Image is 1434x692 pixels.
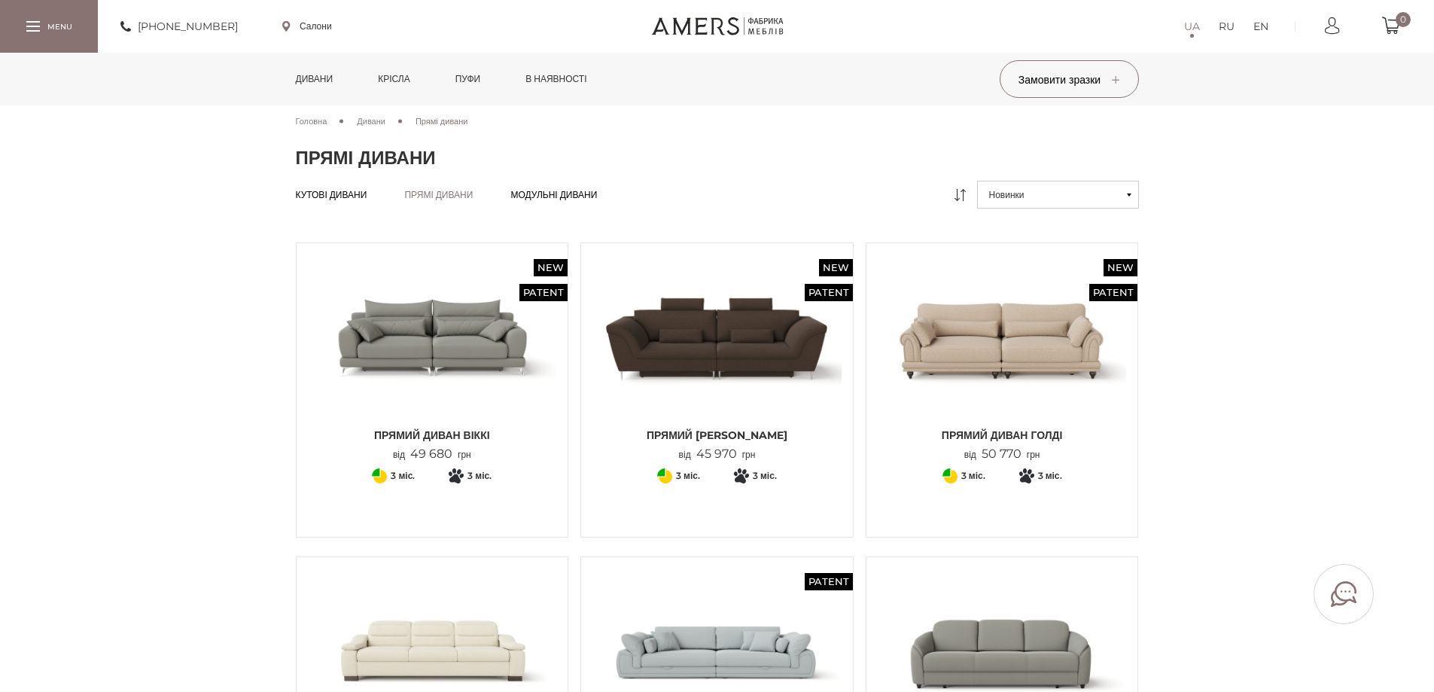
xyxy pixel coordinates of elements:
[514,53,598,105] a: в наявності
[1184,17,1200,35] a: UA
[444,53,492,105] a: Пуфи
[977,181,1139,209] button: Новинки
[1253,17,1268,35] a: EN
[961,467,985,485] span: 3 міс.
[357,114,385,128] a: Дивани
[308,428,557,443] span: Прямий диван ВІККІ
[691,447,742,461] span: 45 970
[878,428,1127,443] span: Прямий диван ГОЛДІ
[592,428,842,443] span: Прямий [PERSON_NAME]
[357,116,385,127] span: Дивани
[676,467,700,485] span: 3 міс.
[296,147,1139,169] h1: Прямі дивани
[753,467,777,485] span: 3 міс.
[120,17,238,35] a: [PHONE_NUMBER]
[1089,284,1137,301] span: Patent
[367,53,421,105] a: Крісла
[805,573,853,590] span: Patent
[282,20,332,33] a: Салони
[1018,73,1119,87] span: Замовити зразки
[1396,12,1411,27] span: 0
[393,447,471,462] p: від грн
[1104,259,1137,276] span: New
[878,255,1127,462] a: New Patent Прямий диван ГОЛДІ Прямий диван ГОЛДІ Прямий диван ГОЛДІ від50 770грн
[510,189,597,201] a: Модульні дивани
[1038,467,1062,485] span: 3 міс.
[679,447,756,462] p: від грн
[805,284,853,301] span: Patent
[296,114,327,128] a: Головна
[964,447,1040,462] p: від грн
[405,447,458,461] span: 49 680
[285,53,345,105] a: Дивани
[1219,17,1235,35] a: RU
[976,447,1027,461] span: 50 770
[1000,60,1139,98] button: Замовити зразки
[391,467,415,485] span: 3 міс.
[592,255,842,462] a: New Patent Прямий Диван Грейсі Прямий Диван Грейсі Прямий [PERSON_NAME] від45 970грн
[819,259,853,276] span: New
[296,189,367,201] a: Кутові дивани
[534,259,568,276] span: New
[308,255,557,462] a: New Patent Прямий диван ВІККІ Прямий диван ВІККІ Прямий диван ВІККІ від49 680грн
[519,284,568,301] span: Patent
[296,116,327,127] span: Головна
[467,467,492,485] span: 3 міс.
